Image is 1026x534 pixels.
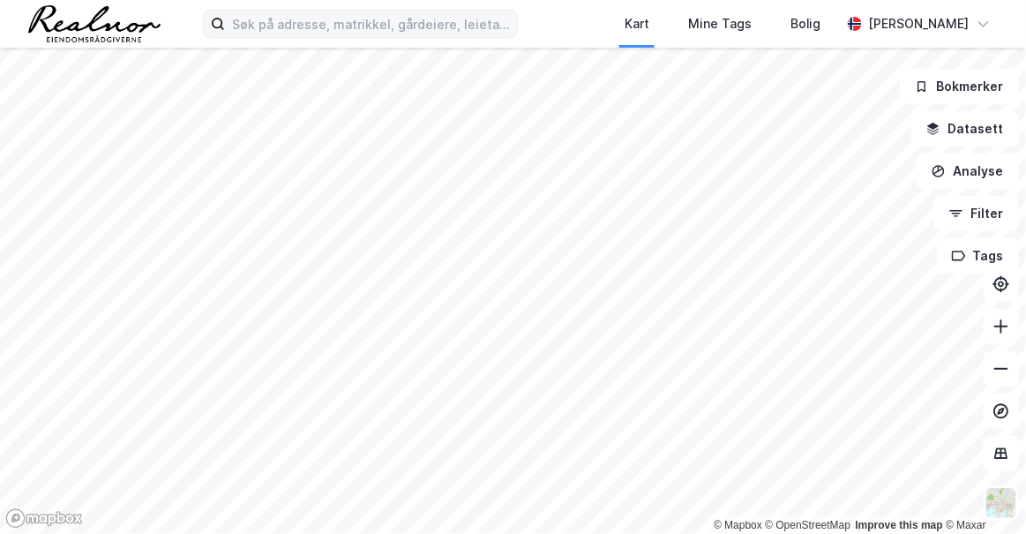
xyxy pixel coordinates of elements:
[937,238,1019,274] button: Tags
[938,449,1026,534] div: Kontrollprogram for chat
[5,508,83,529] a: Mapbox homepage
[625,13,649,34] div: Kart
[714,519,762,531] a: Mapbox
[225,11,517,37] input: Søk på adresse, matrikkel, gårdeiere, leietakere eller personer
[934,196,1019,231] button: Filter
[766,519,851,531] a: OpenStreetMap
[688,13,752,34] div: Mine Tags
[856,519,943,531] a: Improve this map
[917,154,1019,189] button: Analyse
[938,449,1026,534] iframe: Chat Widget
[790,13,821,34] div: Bolig
[911,111,1019,147] button: Datasett
[900,69,1019,104] button: Bokmerker
[869,13,970,34] div: [PERSON_NAME]
[28,5,161,42] img: realnor-logo.934646d98de889bb5806.png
